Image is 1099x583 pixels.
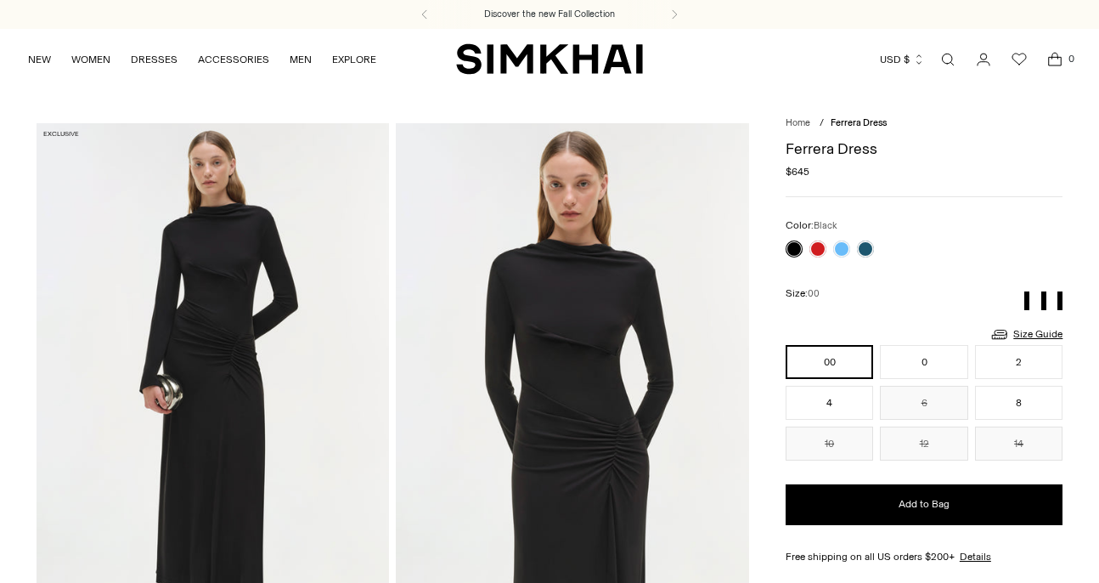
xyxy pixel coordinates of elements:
a: Size Guide [989,324,1062,345]
nav: breadcrumbs [786,116,1062,131]
a: Details [960,549,991,564]
h1: Ferrera Dress [786,141,1062,156]
span: Ferrera Dress [831,117,887,128]
button: 8 [975,386,1063,420]
span: Add to Bag [899,497,950,512]
a: Go to the account page [967,42,1000,76]
button: 6 [880,386,967,420]
a: MEN [290,41,312,78]
span: $645 [786,164,809,179]
a: Wishlist [1002,42,1036,76]
a: EXPLORE [332,41,376,78]
a: NEW [28,41,51,78]
span: Black [814,220,837,231]
button: 2 [975,345,1063,379]
button: Add to Bag [786,484,1062,525]
a: Open search modal [931,42,965,76]
a: WOMEN [71,41,110,78]
span: 00 [808,288,820,299]
div: / [820,116,824,131]
a: ACCESSORIES [198,41,269,78]
a: Home [786,117,810,128]
a: Open cart modal [1038,42,1072,76]
button: 4 [786,386,873,420]
label: Color: [786,218,837,234]
button: 14 [975,427,1063,461]
label: Size: [786,286,820,302]
button: 12 [880,427,967,461]
button: 00 [786,345,873,379]
button: USD $ [880,41,925,78]
button: 10 [786,427,873,461]
a: DRESSES [131,41,178,78]
button: 0 [880,345,967,379]
a: Discover the new Fall Collection [484,8,615,21]
span: 0 [1063,51,1079,66]
div: Free shipping on all US orders $200+ [786,549,1062,564]
a: SIMKHAI [456,42,643,76]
